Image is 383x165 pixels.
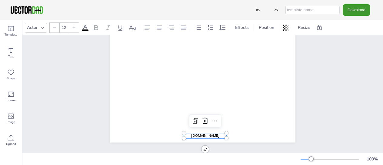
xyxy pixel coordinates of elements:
span: Upload [6,142,16,146]
input: template name [285,6,340,14]
span: Template [5,32,17,37]
button: Resize [295,23,313,33]
span: Shape [7,76,15,81]
img: VectorDad-1.png [10,5,44,15]
span: Text [8,54,14,59]
div: 100 % [365,156,379,162]
span: Effects [234,25,250,30]
span: Position [258,25,275,30]
span: Image [7,120,15,125]
button: Download [343,4,370,15]
span: [DOMAIN_NAME] [191,133,219,138]
div: Actor [26,23,39,32]
span: Frame [7,98,15,103]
